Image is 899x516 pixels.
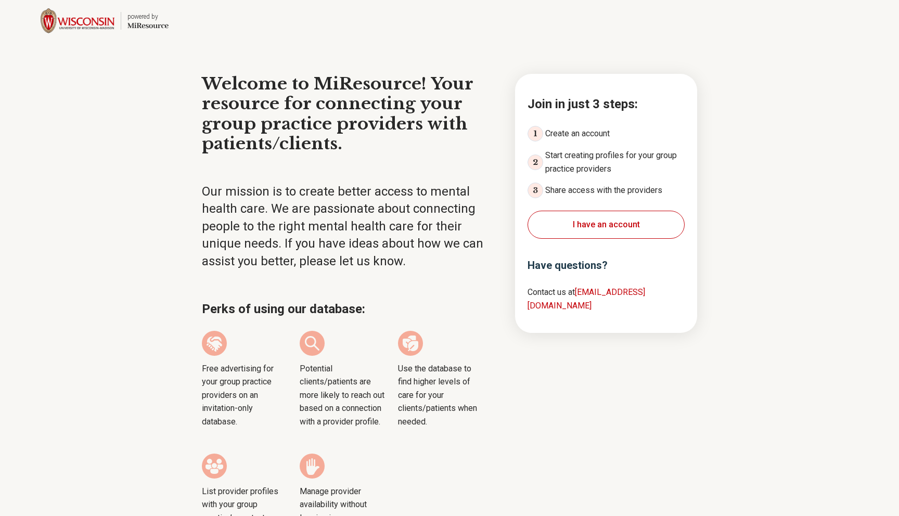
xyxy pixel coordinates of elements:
span: Use the database to find higher levels of care for your clients/patients when needed. [398,362,483,429]
img: University of Wisconsin-Madison [41,8,114,33]
li: Create an account [528,126,685,141]
h2: Perks of using our database: [202,300,496,318]
p: Contact us at [528,286,685,312]
li: Start creating profiles for your group practice providers [528,149,685,175]
a: University of Wisconsin-Madisonpowered by [19,8,169,33]
h1: Welcome to MiResource! Your resource for connecting your group practice providers with patients/c... [202,74,496,154]
div: powered by [127,12,169,21]
h3: Have questions? [528,257,685,273]
span: Free advertising for your group practice providers on an invitation-only database. [202,362,287,429]
a: [EMAIL_ADDRESS][DOMAIN_NAME] [528,287,645,311]
button: I have an account [528,211,685,239]
p: Our mission is to create better access to mental health care. We are passionate about connecting ... [202,183,496,270]
li: Share access with the providers [528,183,685,198]
h2: Join in just 3 steps: [528,95,685,113]
span: Potential clients/patients are more likely to reach out based on a connection with a provider pro... [300,362,385,429]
